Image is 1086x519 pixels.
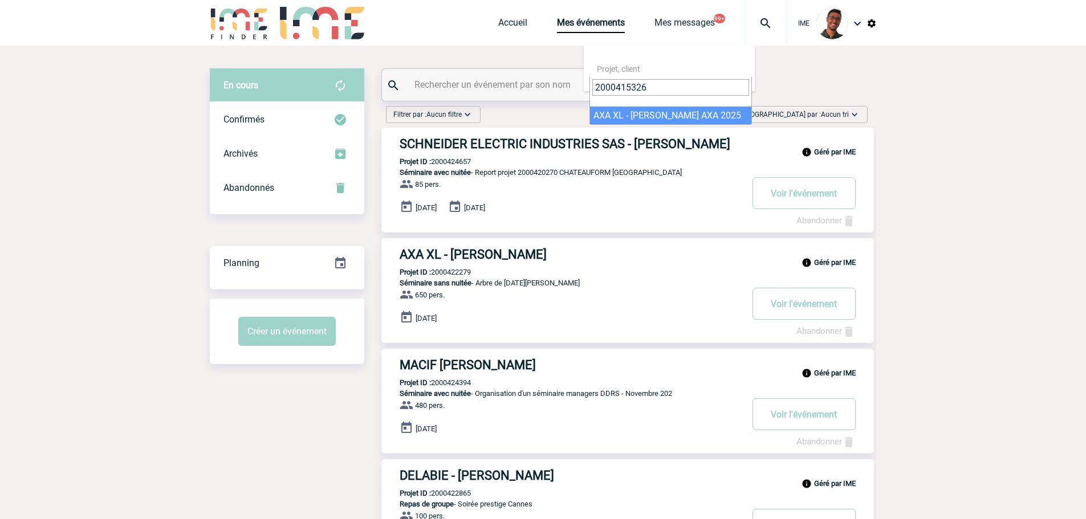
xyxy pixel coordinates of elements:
b: Géré par IME [814,148,856,156]
span: Aucun tri [821,111,849,118]
span: IME [798,19,810,27]
b: Projet ID : [400,268,431,276]
button: Voir l'événement [753,177,856,209]
img: baseline_expand_more_white_24dp-b.png [462,109,473,120]
h3: DELABIE - [PERSON_NAME] [400,468,742,483]
a: Abandonner [796,436,856,447]
button: Voir l'événement [753,398,856,430]
p: - Soirée prestige Cannes [381,500,742,508]
p: 2000422279 [381,268,471,276]
button: Créer un événement [238,317,336,346]
p: 2000424657 [381,157,471,166]
div: Retrouvez ici tous vos événements organisés par date et état d'avancement [210,246,364,280]
a: AXA XL - [PERSON_NAME] [381,247,874,261]
span: Aucun filtre [426,111,462,118]
img: 124970-0.jpg [816,7,848,39]
b: Projet ID : [400,378,431,387]
div: Retrouvez ici tous vos évènements avant confirmation [210,68,364,103]
b: Géré par IME [814,369,856,377]
img: info_black_24dp.svg [802,368,812,378]
b: Géré par IME [814,258,856,267]
span: 480 pers. [415,401,445,410]
p: - Organisation d'un séminaire managers DDRS - Novembre 202 [381,389,742,398]
img: baseline_expand_more_white_24dp-b.png [849,109,860,120]
span: [DATE] [464,203,485,212]
button: 99+ [714,14,725,23]
a: SCHNEIDER ELECTRIC INDUSTRIES SAS - [PERSON_NAME] [381,137,874,151]
span: Confirmés [223,114,265,125]
img: IME-Finder [210,7,269,39]
span: Séminaire avec nuitée [400,389,471,398]
a: DELABIE - [PERSON_NAME] [381,468,874,483]
span: [GEOGRAPHIC_DATA] par : [740,109,849,120]
span: Planning [223,258,259,268]
p: 2000424394 [381,378,471,387]
span: Repas de groupe [400,500,454,508]
span: Séminaire avec nuitée [400,168,471,177]
b: Projet ID : [400,157,431,166]
span: [DATE] [416,203,437,212]
h3: MACIF [PERSON_NAME] [400,358,742,372]
span: Projet, client [597,64,640,73]
p: 2000422865 [381,489,471,497]
span: [DATE] [416,424,437,433]
b: Géré par IME [814,479,856,488]
a: Planning [210,246,364,279]
span: Abandonnés [223,182,274,193]
img: info_black_24dp.svg [802,258,812,268]
a: Abandonner [796,215,856,226]
a: Accueil [498,17,527,33]
h3: AXA XL - [PERSON_NAME] [400,247,742,261]
a: Abandonner [796,326,856,336]
img: info_black_24dp.svg [802,147,812,157]
span: Archivés [223,148,258,159]
button: Voir l'événement [753,288,856,320]
b: Projet ID : [400,489,431,497]
p: - Report projet 2000420270 CHATEAUFORM [GEOGRAPHIC_DATA] [381,168,742,177]
span: [DATE] [416,314,437,322]
span: Séminaire sans nuitée [400,279,471,287]
div: Retrouvez ici tous les événements que vous avez décidé d'archiver [210,137,364,171]
a: Mes messages [654,17,715,33]
a: MACIF [PERSON_NAME] [381,358,874,372]
li: AXA XL - [PERSON_NAME] AXA 2025 [590,107,751,124]
a: Mes événements [557,17,625,33]
span: Filtrer par : [393,109,462,120]
div: Retrouvez ici tous vos événements annulés [210,171,364,205]
p: - Arbre de [DATE][PERSON_NAME] [381,279,742,287]
span: En cours [223,80,258,91]
h3: SCHNEIDER ELECTRIC INDUSTRIES SAS - [PERSON_NAME] [400,137,742,151]
input: Rechercher un événement par son nom [412,76,665,93]
img: info_black_24dp.svg [802,479,812,489]
span: 650 pers. [415,291,445,299]
span: 85 pers. [415,180,441,189]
